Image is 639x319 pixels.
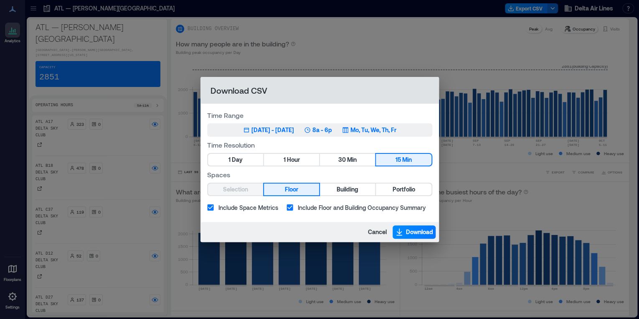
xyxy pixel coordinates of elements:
button: 1 Day [208,154,263,166]
span: Min [347,155,357,165]
span: Min [402,155,412,165]
p: 8a - 6p [312,126,332,134]
span: Download [406,228,433,236]
button: 1 Hour [264,154,319,166]
span: Building [337,184,358,195]
label: Time Range [207,110,432,120]
label: Spaces [207,170,432,179]
button: 30 Min [320,154,375,166]
span: 30 [338,155,346,165]
button: Portfolio [376,184,431,195]
button: 15 Min [376,154,431,166]
span: Include Floor and Building Occupancy Summary [298,203,426,212]
span: Cancel [368,228,387,236]
span: Hour [287,155,299,165]
span: Floor [285,184,298,195]
h2: Download CSV [200,77,439,104]
span: 15 [396,155,401,165]
button: Building [320,184,375,195]
label: Time Resolution [207,140,432,150]
span: Include Space Metrics [218,203,278,212]
span: 1 [283,155,285,165]
span: 1 [228,155,231,165]
div: [DATE] - [DATE] [251,126,294,134]
button: Cancel [365,225,389,239]
span: Day [232,155,243,165]
button: Download [393,225,436,239]
span: Portfolio [392,184,415,195]
button: Floor [264,184,319,195]
button: [DATE] - [DATE]8a - 6pMo, Tu, We, Th, Fr [207,123,432,137]
p: Mo, Tu, We, Th, Fr [350,126,396,134]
